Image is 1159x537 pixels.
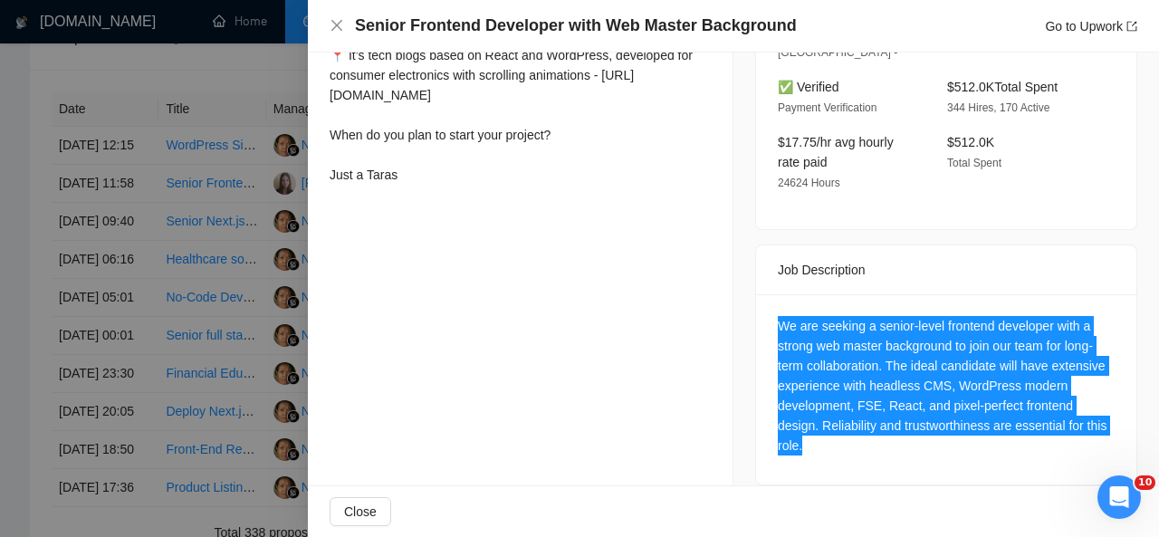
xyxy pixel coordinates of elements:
[778,135,894,169] span: $17.75/hr avg hourly rate paid
[1126,21,1137,32] span: export
[947,157,1001,169] span: Total Spent
[778,177,840,189] span: 24624 Hours
[778,80,839,94] span: ✅ Verified
[947,80,1058,94] span: $512.0K Total Spent
[355,14,797,37] h4: Senior Frontend Developer with Web Master Background
[778,101,876,114] span: Payment Verification
[1045,19,1137,34] a: Go to Upworkexport
[330,497,391,526] button: Close
[947,101,1049,114] span: 344 Hires, 170 Active
[344,502,377,522] span: Close
[947,135,994,149] span: $512.0K
[778,245,1115,294] div: Job Description
[778,46,897,59] span: [GEOGRAPHIC_DATA] -
[778,316,1115,455] div: We are seeking a senior-level frontend developer with a strong web master background to join our ...
[1097,475,1141,519] iframe: Intercom live chat
[330,18,344,34] button: Close
[1135,475,1155,490] span: 10
[330,18,344,33] span: close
